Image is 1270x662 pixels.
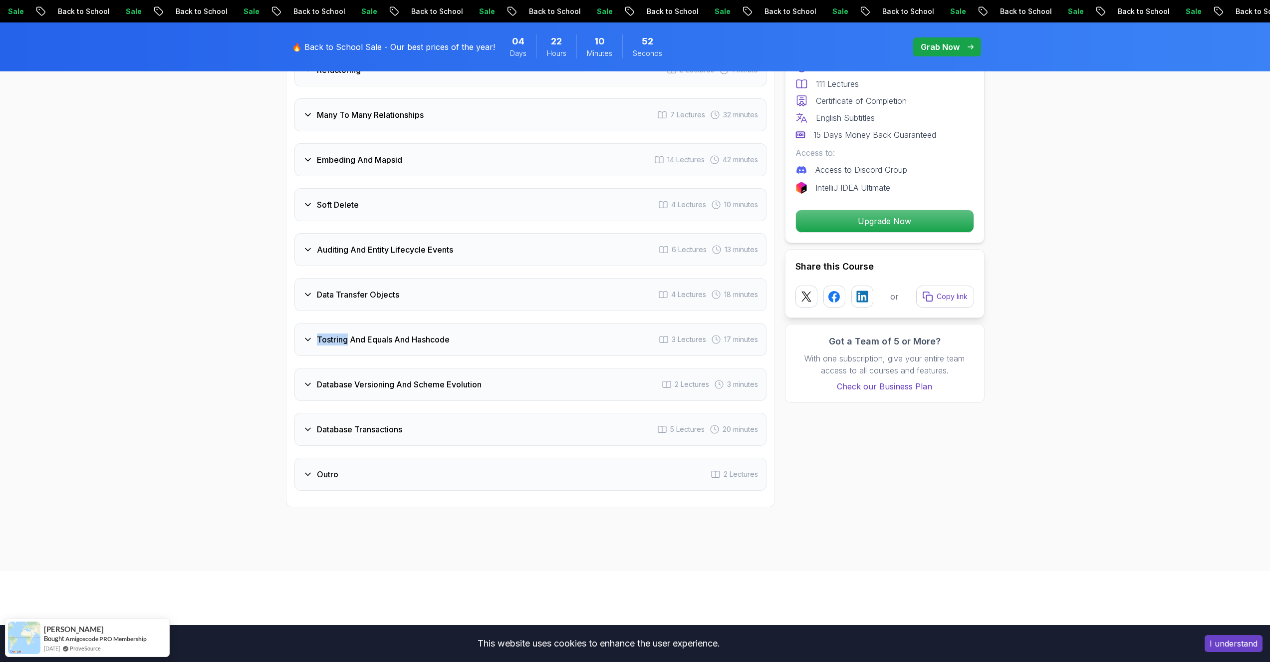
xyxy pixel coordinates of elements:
[294,458,766,491] button: Outro2 Lectures
[8,622,40,654] img: provesource social proof notification image
[510,48,526,58] span: Days
[587,48,612,58] span: Minutes
[1205,635,1263,652] button: Accept cookies
[7,633,1190,655] div: This website uses cookies to enhance the user experience.
[724,334,758,344] span: 17 minutes
[317,378,482,390] h3: Database Versioning And Scheme Evolution
[294,98,766,131] button: Many To Many Relationships7 Lectures 32 minutes
[317,289,399,301] h3: Data Transfer Objects
[168,6,236,16] p: Back to School
[815,182,890,194] p: IntelliJ IDEA Ultimate
[642,34,653,48] span: 52 Seconds
[724,200,758,210] span: 10 minutes
[317,154,402,166] h3: Embeding And Mapsid
[671,200,706,210] span: 4 Lectures
[874,6,942,16] p: Back to School
[118,6,150,16] p: Sale
[50,6,118,16] p: Back to School
[285,6,353,16] p: Back to School
[294,368,766,401] button: Database Versioning And Scheme Evolution2 Lectures 3 minutes
[727,379,758,389] span: 3 minutes
[639,6,707,16] p: Back to School
[824,6,856,16] p: Sale
[672,334,706,344] span: 3 Lectures
[942,6,974,16] p: Sale
[294,323,766,356] button: Tostring And Equals And Hashcode3 Lectures 17 minutes
[816,112,875,124] p: English Subtitles
[795,352,974,376] p: With one subscription, give your entire team access to all courses and features.
[236,6,267,16] p: Sale
[44,644,60,653] span: [DATE]
[317,423,402,435] h3: Database Transactions
[795,147,974,159] p: Access to:
[816,95,907,107] p: Certificate of Completion
[70,644,101,653] a: ProveSource
[353,6,385,16] p: Sale
[916,286,974,308] button: Copy link
[813,129,936,141] p: 15 Days Money Back Guaranteed
[65,635,147,643] a: Amigoscode PRO Membership
[317,109,424,121] h3: Many To Many Relationships
[795,334,974,348] h3: Got a Team of 5 or More?
[890,291,899,303] p: or
[317,468,338,480] h3: Outro
[1060,6,1092,16] p: Sale
[547,48,566,58] span: Hours
[317,199,359,211] h3: Soft Delete
[815,164,907,176] p: Access to Discord Group
[294,233,766,266] button: Auditing And Entity Lifecycle Events6 Lectures 13 minutes
[317,333,450,345] h3: Tostring And Equals And Hashcode
[670,424,705,434] span: 5 Lectures
[723,155,758,165] span: 42 minutes
[294,278,766,311] button: Data Transfer Objects4 Lectures 18 minutes
[594,34,605,48] span: 10 Minutes
[589,6,621,16] p: Sale
[723,424,758,434] span: 20 minutes
[816,78,859,90] p: 111 Lectures
[937,292,968,302] p: Copy link
[672,245,707,255] span: 6 Lectures
[795,380,974,392] a: Check our Business Plan
[795,260,974,274] h2: Share this Course
[675,379,709,389] span: 2 Lectures
[992,6,1060,16] p: Back to School
[44,635,64,643] span: Bought
[757,6,824,16] p: Back to School
[796,210,974,232] p: Upgrade Now
[292,41,495,53] p: 🔥 Back to School Sale - Our best prices of the year!
[471,6,503,16] p: Sale
[724,290,758,300] span: 18 minutes
[403,6,471,16] p: Back to School
[921,41,960,53] p: Grab Now
[671,290,706,300] span: 4 Lectures
[795,182,807,194] img: jetbrains logo
[1178,6,1210,16] p: Sale
[670,110,705,120] span: 7 Lectures
[44,625,104,634] span: [PERSON_NAME]
[725,245,758,255] span: 13 minutes
[1110,6,1178,16] p: Back to School
[795,210,974,233] button: Upgrade Now
[294,188,766,221] button: Soft Delete4 Lectures 10 minutes
[521,6,589,16] p: Back to School
[667,155,705,165] span: 14 Lectures
[317,244,453,256] h3: Auditing And Entity Lifecycle Events
[294,143,766,176] button: Embeding And Mapsid14 Lectures 42 minutes
[723,110,758,120] span: 32 minutes
[512,34,524,48] span: 4 Days
[294,413,766,446] button: Database Transactions5 Lectures 20 minutes
[551,34,562,48] span: 22 Hours
[707,6,739,16] p: Sale
[724,469,758,479] span: 2 Lectures
[633,48,662,58] span: Seconds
